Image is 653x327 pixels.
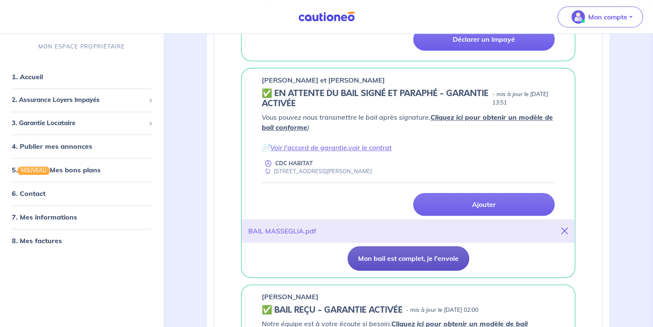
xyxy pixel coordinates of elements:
div: state: CONTRACT-SIGNED, Context: IN-LANDLORD,IS-GL-CAUTION-IN-LANDLORD [262,88,555,109]
div: 5.NOUVEAUMes bons plans [3,162,160,179]
a: Cliquez ici pour obtenir un modèle de bail conforme [262,113,553,131]
a: 1. Accueil [12,73,43,81]
i: close-button-title [561,228,568,234]
p: CDC HABITAT [275,159,313,167]
p: Déclarer un impayé [453,35,515,43]
div: 7. Mes informations [3,209,160,226]
a: Voir l'accord de garantie [270,143,347,152]
p: [PERSON_NAME] et [PERSON_NAME] [262,75,385,85]
a: 4. Publier mes annonces [12,142,92,151]
div: 2. Assurance Loyers Impayés [3,92,160,109]
a: 8. Mes factures [12,237,62,245]
a: 7. Mes informations [12,213,77,222]
div: 6. Contact [3,185,160,202]
em: 📄 , [262,143,392,152]
a: Déclarer un impayé [413,28,555,51]
em: Vous pouvez nous transmettre le bail après signature. ) [262,113,553,131]
h5: ✅️️️ EN ATTENTE DU BAIL SIGNÉ ET PARAPHÉ - GARANTIE ACTIVÉE [262,88,489,109]
div: 3. Garantie Locataire [3,115,160,131]
div: state: CONTRACT-VALIDATED, Context: IN-LANDLORD,IS-GL-CAUTION-IN-LANDLORD [262,305,555,315]
a: voir le contrat [348,143,392,152]
a: 6. Contact [12,190,45,198]
img: Cautioneo [295,11,358,22]
p: Ajouter [472,200,496,209]
div: 1. Accueil [3,69,160,86]
a: 5.NOUVEAUMes bons plans [12,166,101,174]
a: Ajouter [413,193,555,216]
span: 2. Assurance Loyers Impayés [12,96,145,105]
button: Mon bail est complet, je l'envoie [348,246,469,271]
img: illu_account_valid_menu.svg [571,10,585,24]
div: [STREET_ADDRESS][PERSON_NAME] [262,167,372,175]
p: - mis à jour le [DATE] 02:00 [406,306,478,314]
p: MON ESPACE PROPRIÉTAIRE [38,43,125,51]
div: 8. Mes factures [3,233,160,249]
div: BAIL MASSEGLIA.pdf [248,226,316,236]
div: 4. Publier mes annonces [3,138,160,155]
button: illu_account_valid_menu.svgMon compte [557,6,643,27]
p: Mon compte [588,12,627,22]
span: 3. Garantie Locataire [12,118,145,128]
p: - mis à jour le [DATE] 13:51 [492,90,555,107]
h5: ✅ BAIL REÇU - GARANTIE ACTIVÉE [262,305,403,315]
p: [PERSON_NAME] [262,292,319,302]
